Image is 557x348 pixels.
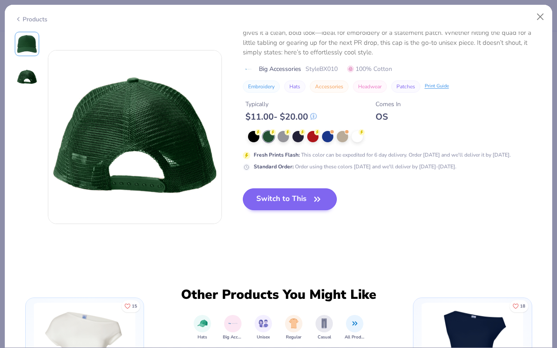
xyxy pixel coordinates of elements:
[347,64,392,74] span: 100% Cotton
[289,318,299,328] img: Regular Image
[510,300,528,312] button: Like
[284,80,305,93] button: Hats
[285,315,302,341] button: filter button
[286,334,302,341] span: Regular
[243,80,280,93] button: Embroidery
[310,80,349,93] button: Accessories
[258,318,268,328] img: Unisex Image
[254,163,294,170] strong: Standard Order :
[48,50,221,224] img: Back
[315,315,333,341] button: filter button
[17,67,37,87] img: Back
[520,304,525,308] span: 18
[345,315,365,341] button: filter button
[305,64,338,74] span: Style BX010
[255,315,272,341] div: filter for Unisex
[198,318,208,328] img: Hats Image
[254,151,511,159] div: This color can be expedited for 6 day delivery. Order [DATE] and we'll deliver it by [DATE].
[257,334,270,341] span: Unisex
[425,83,449,90] div: Print Guide
[318,334,331,341] span: Casual
[15,15,47,24] div: Products
[194,315,211,341] div: filter for Hats
[376,111,401,122] div: OS
[243,66,255,73] img: brand logo
[532,9,549,25] button: Close
[353,80,387,93] button: Headwear
[350,318,360,328] img: All Products Image
[175,287,382,303] div: Other Products You Might Like
[259,64,301,74] span: Big Accessories
[391,80,420,93] button: Patches
[194,315,211,341] button: filter button
[223,315,243,341] div: filter for Big Accessories
[255,315,272,341] button: filter button
[198,334,207,341] span: Hats
[254,151,300,158] strong: Fresh Prints Flash :
[254,163,456,171] div: Order using these colors [DATE] and we'll deliver by [DATE]-[DATE].
[228,318,238,328] img: Big Accessories Image
[319,318,329,328] img: Casual Image
[345,315,365,341] div: filter for All Products
[132,304,137,308] span: 15
[376,100,401,109] div: Comes In
[243,188,337,210] button: Switch to This
[17,33,37,54] img: Front
[285,315,302,341] div: filter for Regular
[345,334,365,341] span: All Products
[223,315,243,341] button: filter button
[223,334,243,341] span: Big Accessories
[245,100,317,109] div: Typically
[245,111,317,122] div: $ 11.00 - $ 20.00
[315,315,333,341] div: filter for Casual
[121,300,140,312] button: Like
